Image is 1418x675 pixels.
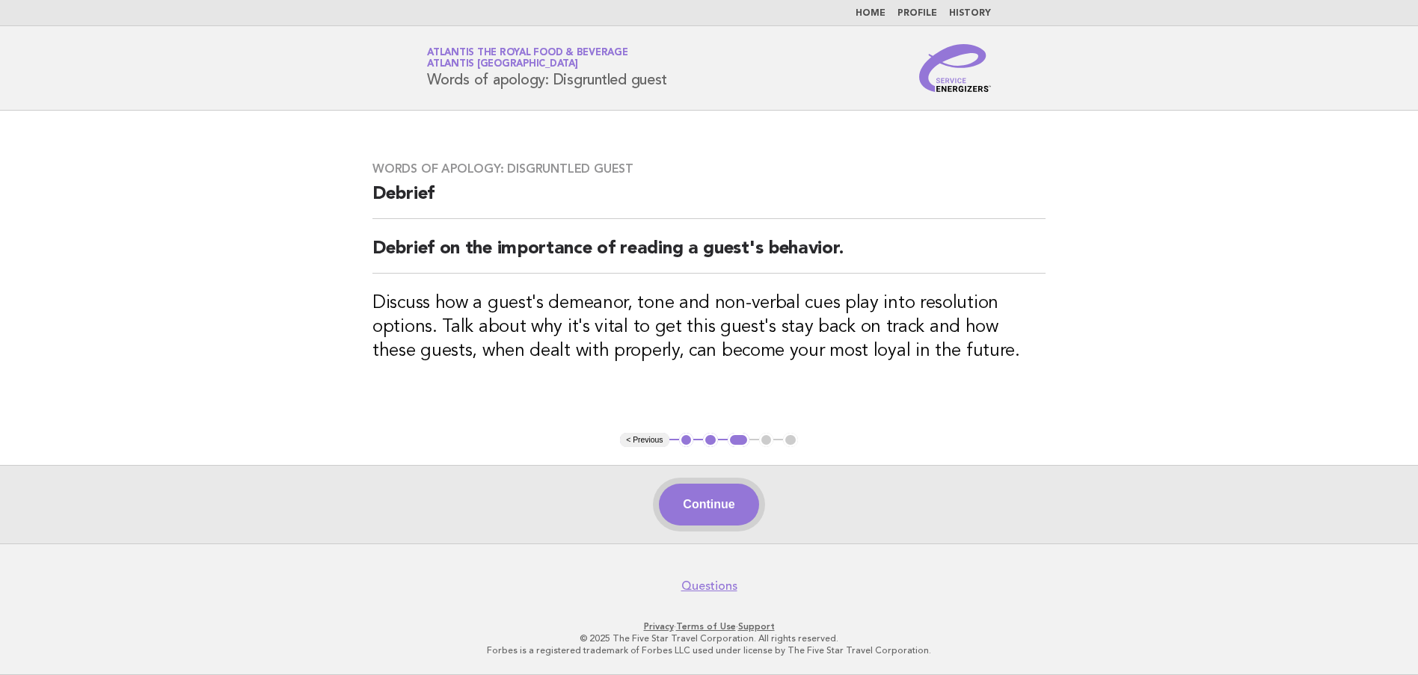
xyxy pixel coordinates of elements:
[703,433,718,448] button: 2
[659,484,758,525] button: Continue
[897,9,937,18] a: Profile
[372,292,1046,363] h3: Discuss how a guest's demeanor, tone and non-verbal cues play into resolution options. Talk about...
[949,9,991,18] a: History
[372,161,1046,176] h3: Words of apology: Disgruntled guest
[644,621,674,632] a: Privacy
[372,237,1046,274] h2: Debrief on the importance of reading a guest's behavior.
[427,48,628,69] a: Atlantis the Royal Food & BeverageAtlantis [GEOGRAPHIC_DATA]
[427,49,666,87] h1: Words of apology: Disgruntled guest
[676,621,736,632] a: Terms of Use
[681,579,737,594] a: Questions
[251,644,1167,656] p: Forbes is a registered trademark of Forbes LLC used under license by The Five Star Travel Corpora...
[728,433,749,448] button: 3
[856,9,886,18] a: Home
[620,433,669,448] button: < Previous
[738,621,775,632] a: Support
[679,433,694,448] button: 1
[427,60,578,70] span: Atlantis [GEOGRAPHIC_DATA]
[372,182,1046,219] h2: Debrief
[919,44,991,92] img: Service Energizers
[251,632,1167,644] p: © 2025 The Five Star Travel Corporation. All rights reserved.
[251,620,1167,632] p: · ·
